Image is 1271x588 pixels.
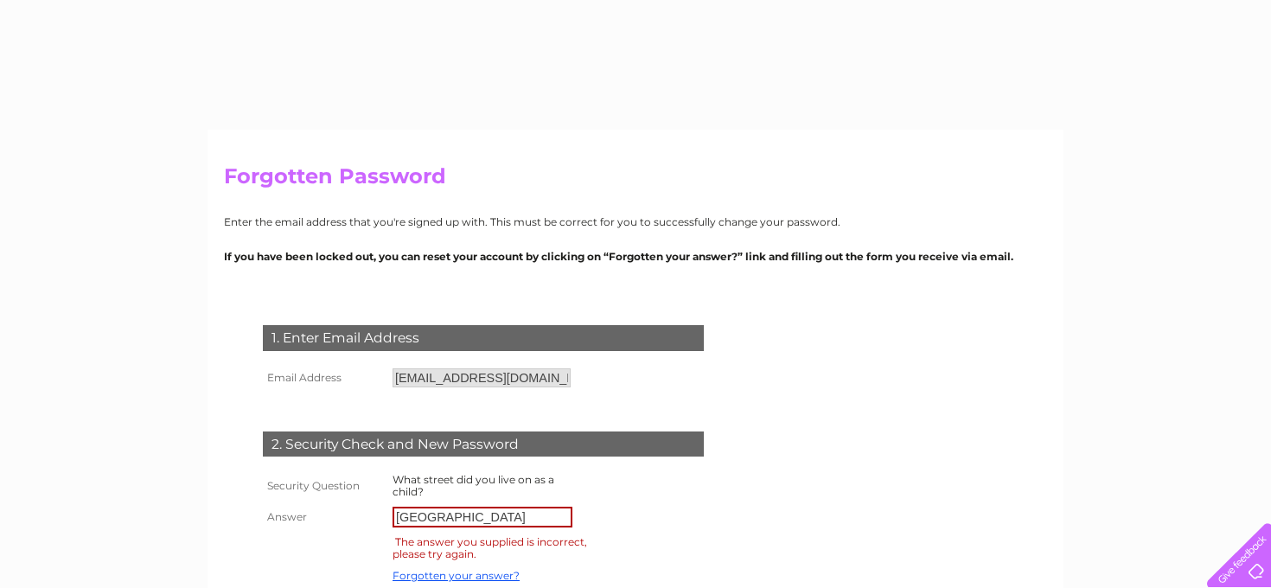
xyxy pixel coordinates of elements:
label: What street did you live on as a child? [393,473,554,498]
th: Answer [259,502,388,532]
div: 2. Security Check and New Password [263,431,704,457]
p: Enter the email address that you're signed up with. This must be correct for you to successfully ... [224,214,1047,230]
div: 1. Enter Email Address [263,325,704,351]
h2: Forgotten Password [224,164,1047,197]
th: Security Question [259,470,388,502]
a: Forgotten your answer? [393,569,520,582]
th: Email Address [259,364,388,392]
p: If you have been locked out, you can reset your account by clicking on “Forgotten your answer?” l... [224,248,1047,265]
div: The answer you supplied is incorrect, please try again. [393,533,587,563]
